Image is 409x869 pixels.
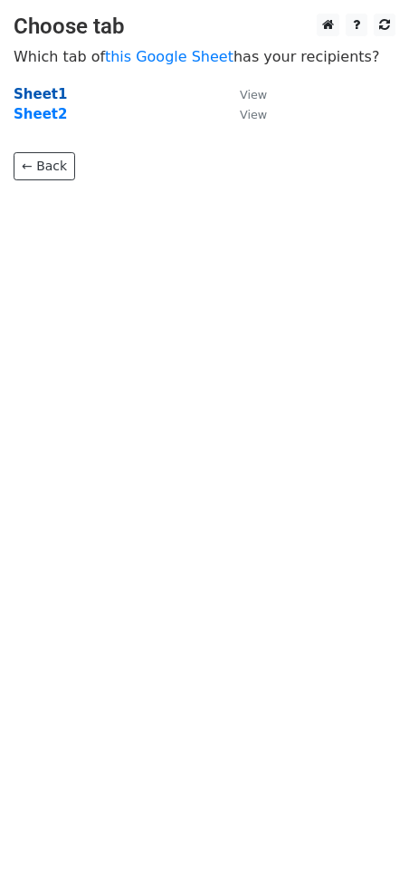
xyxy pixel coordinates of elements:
[222,106,267,122] a: View
[14,152,75,180] a: ← Back
[14,47,395,66] p: Which tab of has your recipients?
[222,86,267,102] a: View
[14,106,67,122] a: Sheet2
[240,88,267,101] small: View
[14,86,67,102] a: Sheet1
[14,14,395,40] h3: Choose tab
[240,108,267,121] small: View
[105,48,233,65] a: this Google Sheet
[319,782,409,869] iframe: Chat Widget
